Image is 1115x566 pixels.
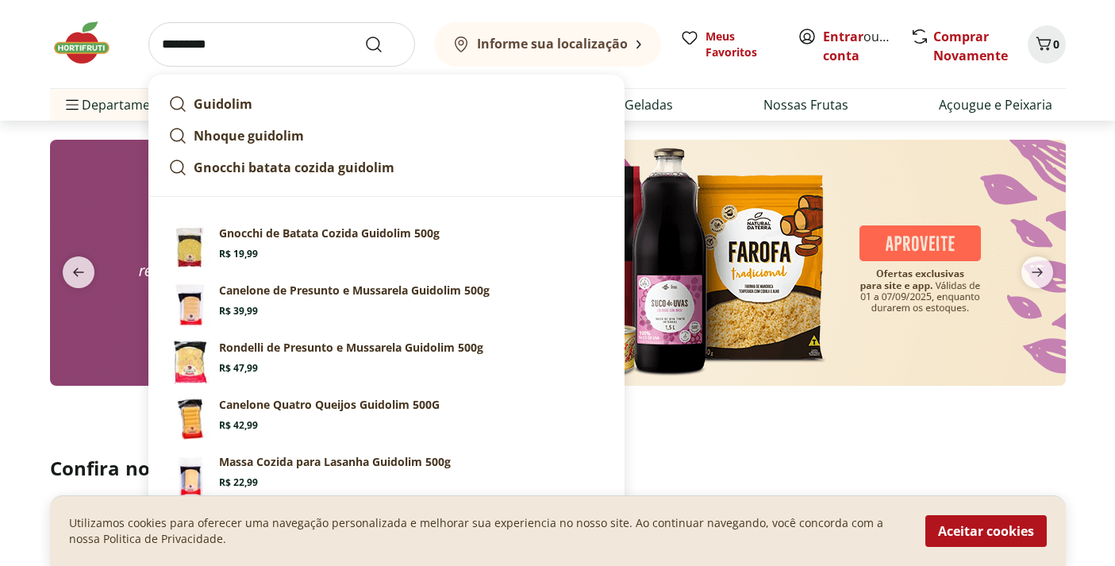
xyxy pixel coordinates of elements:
p: Rondelli de Presunto e Mussarela Guidolim 500g [219,340,483,356]
a: Canelone Quatro Queijos Guidolim 500GR$ 42,99 [162,391,611,448]
a: Entrar [823,28,863,45]
span: 0 [1053,37,1059,52]
button: Menu [63,86,82,124]
a: Meus Favoritos [680,29,779,60]
img: Hortifruti [50,19,129,67]
span: R$ 39,99 [219,305,258,318]
span: R$ 19,99 [219,248,258,260]
p: Canelone Quatro Queijos Guidolim 500G [219,397,440,413]
span: R$ 22,99 [219,476,258,489]
a: Gnocchi de Batata Cozida Guidolim 500gGnocchi de Batata Cozida Guidolim 500gR$ 19,99 [162,219,611,276]
button: Aceitar cookies [925,515,1047,547]
strong: Gnocchi batata cozida guidolim [194,159,394,176]
img: Massa Cozida para Lasanha Guidolim 500g [168,454,213,499]
a: Açougue e Peixaria [939,95,1052,114]
p: Utilizamos cookies para oferecer uma navegação personalizada e melhorar sua experiencia no nosso ... [69,515,906,547]
a: Criar conta [823,28,910,64]
button: Carrinho [1028,25,1066,64]
a: Nhoque guidolim [162,120,611,152]
img: Rondelli de Presunto e Mussarela Guidolim 500g [168,340,213,384]
strong: Nhoque guidolim [194,127,304,144]
img: Gnocchi de Batata Cozida Guidolim 500g [168,225,213,270]
h2: Confira nossos descontos exclusivos [50,456,1066,481]
p: Canelone de Presunto e Mussarela Guidolim 500g [219,283,490,298]
a: Massa Cozida para Lasanha Guidolim 500gMassa Cozida para Lasanha Guidolim 500gR$ 22,99 [162,448,611,505]
span: Meus Favoritos [706,29,779,60]
span: Departamentos [63,86,177,124]
button: next [1009,256,1066,288]
button: Informe sua localização [434,22,661,67]
a: Gnocchi batata cozida guidolim [162,152,611,183]
a: Canelone de Presunto e Mussarela Guidolim 500gCanelone de Presunto e Mussarela Guidolim 500gR$ 39,99 [162,276,611,333]
strong: Guidolim [194,95,252,113]
b: Informe sua localização [477,35,628,52]
p: Massa Cozida para Lasanha Guidolim 500g [219,454,451,470]
a: Comprar Novamente [933,28,1008,64]
img: Canelone de Presunto e Mussarela Guidolim 500g [168,283,213,327]
span: ou [823,27,894,65]
button: previous [50,256,107,288]
a: Rondelli de Presunto e Mussarela Guidolim 500gRondelli de Presunto e Mussarela Guidolim 500gR$ 47,99 [162,333,611,391]
a: Guidolim [162,88,611,120]
span: R$ 42,99 [219,419,258,432]
input: search [148,22,415,67]
a: Nossas Frutas [763,95,848,114]
p: Gnocchi de Batata Cozida Guidolim 500g [219,225,440,241]
span: R$ 47,99 [219,362,258,375]
button: Submit Search [364,35,402,54]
